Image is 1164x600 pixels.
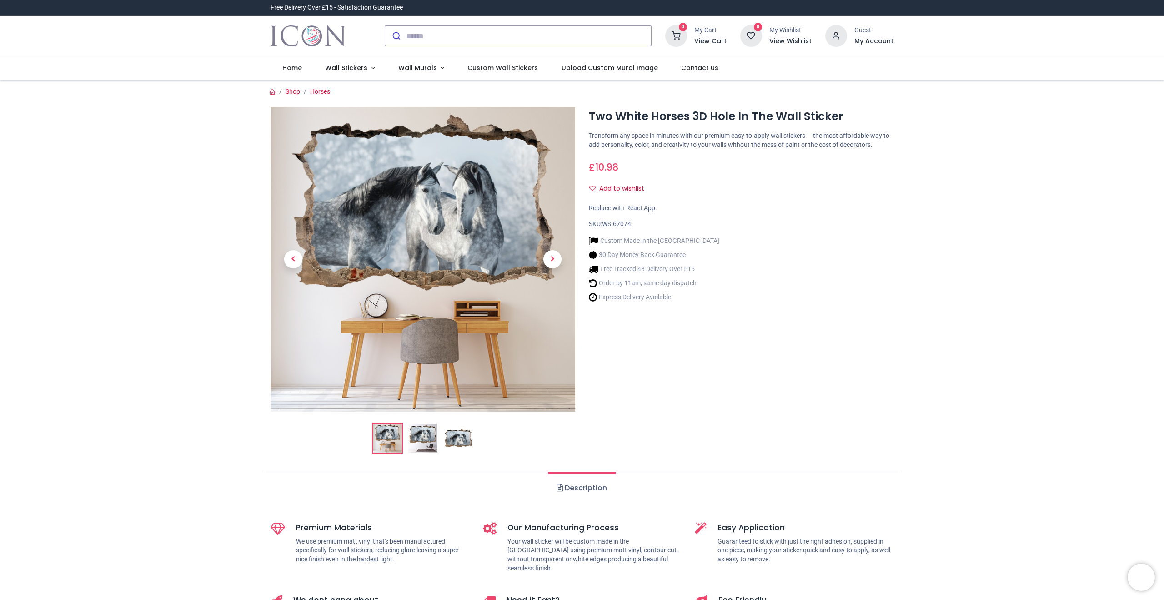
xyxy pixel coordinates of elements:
[589,264,719,274] li: Free Tracked 48 Delivery Over £15
[589,161,618,174] span: £
[665,32,687,39] a: 0
[694,26,727,35] div: My Cart
[530,153,575,366] a: Next
[271,23,346,49] a: Logo of Icon Wall Stickers
[589,220,893,229] div: SKU:
[589,181,652,197] button: Add to wishlistAdd to wishlist
[1128,564,1155,591] iframe: Brevo live chat
[589,292,719,302] li: Express Delivery Available
[467,63,538,72] span: Custom Wall Stickers
[373,424,402,453] img: Two White Horses 3D Hole In The Wall Sticker
[562,63,658,72] span: Upload Custom Mural Image
[589,250,719,260] li: 30 Day Money Back Guarantee
[717,537,893,564] p: Guaranteed to stick with just the right adhesion, supplied in one piece, making your sticker quic...
[543,250,562,268] span: Next
[271,107,575,412] img: Two White Horses 3D Hole In The Wall Sticker
[589,131,893,149] p: Transform any space in minutes with our premium easy-to-apply wall stickers — the most affordable...
[271,23,346,49] img: Icon Wall Stickers
[507,522,682,534] h5: Our Manufacturing Process
[282,63,302,72] span: Home
[589,204,893,213] div: Replace with React App.
[284,250,302,268] span: Previous
[769,37,812,46] a: View Wishlist
[589,278,719,288] li: Order by 11am, same day dispatch
[589,109,893,124] h1: Two White Horses 3D Hole In The Wall Sticker
[398,63,437,72] span: Wall Murals
[386,56,456,80] a: Wall Murals
[679,23,687,31] sup: 0
[286,88,300,95] a: Shop
[444,424,473,453] img: WS-67074-03
[854,37,893,46] a: My Account
[296,537,469,564] p: We use premium matt vinyl that's been manufactured specifically for wall stickers, reducing glare...
[589,185,596,192] i: Add to wishlist
[271,3,403,12] div: Free Delivery Over £15 - Satisfaction Guarantee
[702,3,893,12] iframe: Customer reviews powered by Trustpilot
[310,88,330,95] a: Horses
[548,472,616,504] a: Description
[694,37,727,46] a: View Cart
[325,63,367,72] span: Wall Stickers
[595,161,618,174] span: 10.98
[602,220,631,227] span: WS-67074
[754,23,763,31] sup: 0
[717,522,893,534] h5: Easy Application
[740,32,762,39] a: 0
[385,26,406,46] button: Submit
[408,424,437,453] img: WS-67074-02
[854,26,893,35] div: Guest
[769,26,812,35] div: My Wishlist
[681,63,718,72] span: Contact us
[507,537,682,573] p: Your wall sticker will be custom made in the [GEOGRAPHIC_DATA] using premium matt vinyl, contour ...
[296,522,469,534] h5: Premium Materials
[313,56,386,80] a: Wall Stickers
[271,153,316,366] a: Previous
[589,236,719,246] li: Custom Made in the [GEOGRAPHIC_DATA]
